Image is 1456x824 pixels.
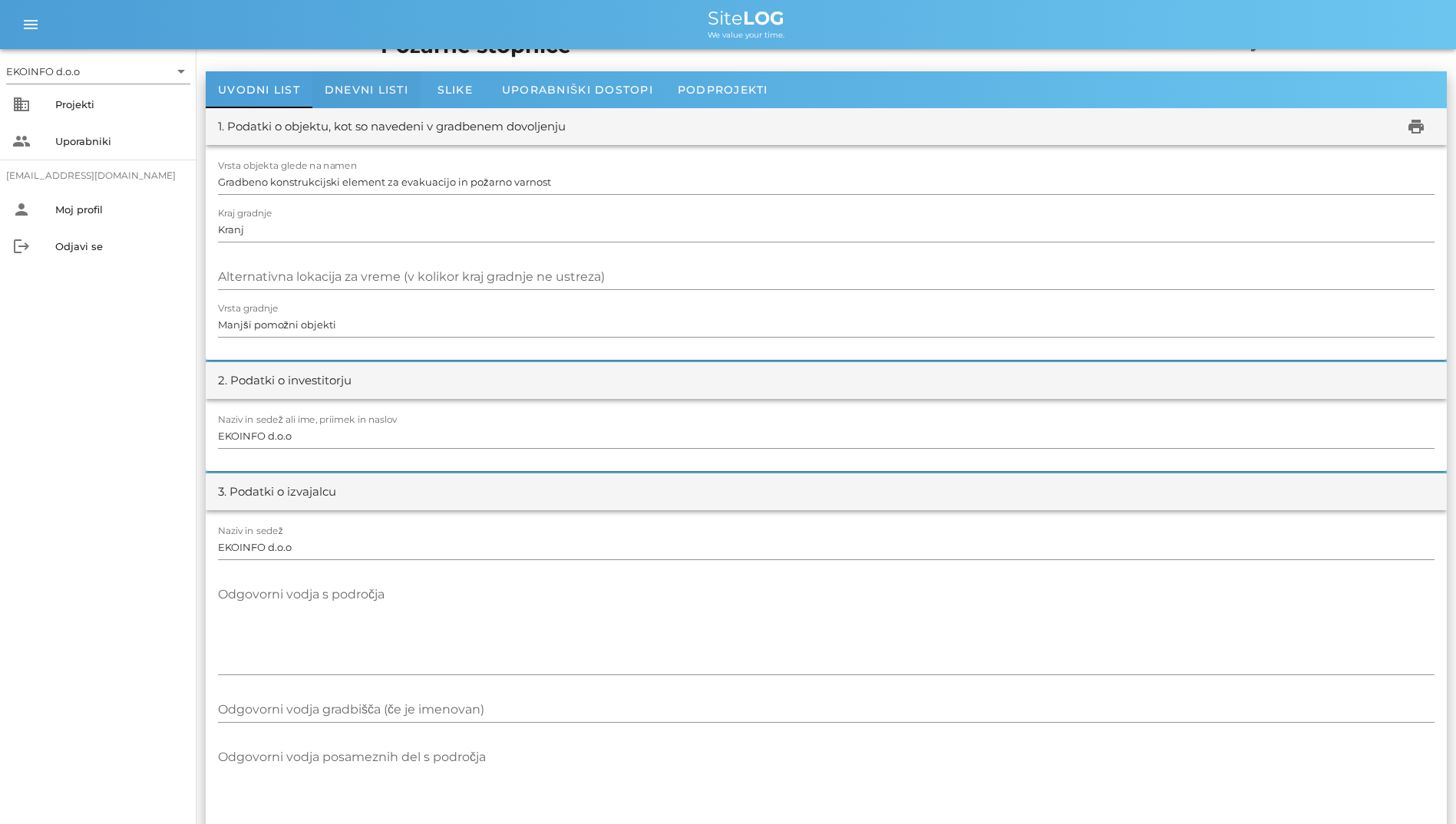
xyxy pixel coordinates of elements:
b: LOG [743,7,784,29]
i: menu [21,15,40,34]
div: 2. Podatki o investitorju [218,372,352,390]
i: people [12,132,31,150]
div: Pripomoček za klepet [1236,658,1456,824]
i: logout [12,237,31,255]
label: Vrsta objekta glede na namen [218,160,357,172]
span: We value your time. [708,30,784,40]
i: person [12,200,31,219]
div: 1. Podatki o objektu, kot so navedeni v gradbenem dovoljenju [218,118,566,136]
span: Dnevni listi [325,83,408,97]
span: Podprojekti [678,83,768,97]
div: EKOINFO d.o.o [6,59,190,84]
div: Uporabniki [55,135,184,147]
iframe: Chat Widget [1236,658,1456,824]
div: EKOINFO d.o.o [6,64,80,78]
i: print [1407,117,1425,136]
div: 3. Podatki o izvajalcu [218,483,336,501]
div: Projekti [55,98,184,110]
span: Uporabniški dostopi [502,83,653,97]
div: Moj profil [55,203,184,216]
label: Kraj gradnje [218,208,272,219]
span: Uvodni list [218,83,300,97]
span: Site [708,7,784,29]
label: Naziv in sedež [218,526,283,537]
label: Naziv in sedež ali ime, priimek in naslov [218,414,398,426]
i: business [12,95,31,114]
label: Vrsta gradnje [218,303,279,315]
div: Odjavi se [55,240,184,252]
i: arrow_drop_down [172,62,190,81]
span: Slike [437,83,473,97]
